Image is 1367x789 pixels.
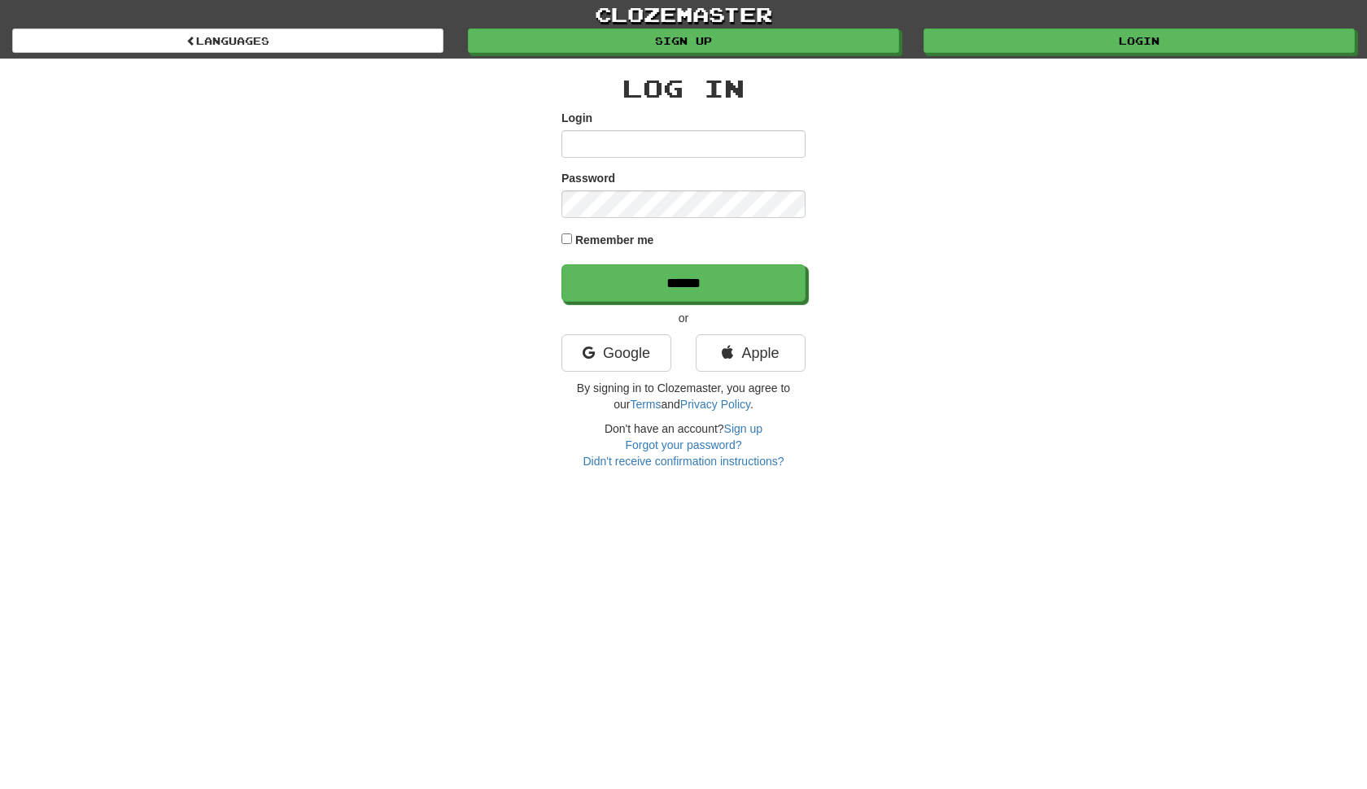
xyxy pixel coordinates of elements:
a: Sign up [468,28,899,53]
a: Languages [12,28,443,53]
label: Remember me [575,232,654,248]
a: Didn't receive confirmation instructions? [583,455,784,468]
a: Forgot your password? [625,438,741,451]
label: Login [561,110,592,126]
a: Login [924,28,1355,53]
a: Terms [630,398,661,411]
a: Apple [696,334,806,372]
div: Don't have an account? [561,421,806,469]
p: or [561,310,806,326]
h2: Log In [561,75,806,102]
a: Google [561,334,671,372]
p: By signing in to Clozemaster, you agree to our and . [561,380,806,412]
label: Password [561,170,615,186]
a: Sign up [724,422,762,435]
a: Privacy Policy [680,398,750,411]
